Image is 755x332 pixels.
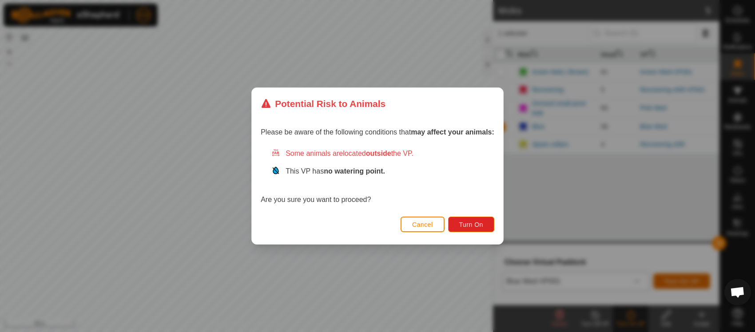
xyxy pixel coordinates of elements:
button: Cancel [401,217,445,232]
strong: may affect your animals: [411,128,494,136]
div: Some animals are [271,148,494,159]
div: Are you sure you want to proceed? [261,148,494,205]
div: Open chat [724,279,751,305]
div: Potential Risk to Animals [261,97,385,111]
span: located the VP. [343,150,413,157]
strong: no watering point. [324,167,385,175]
strong: outside [366,150,391,157]
button: Turn On [448,217,494,232]
span: Cancel [412,221,433,228]
span: Please be aware of the following conditions that [261,128,494,136]
span: Turn On [459,221,483,228]
span: This VP has [286,167,385,175]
